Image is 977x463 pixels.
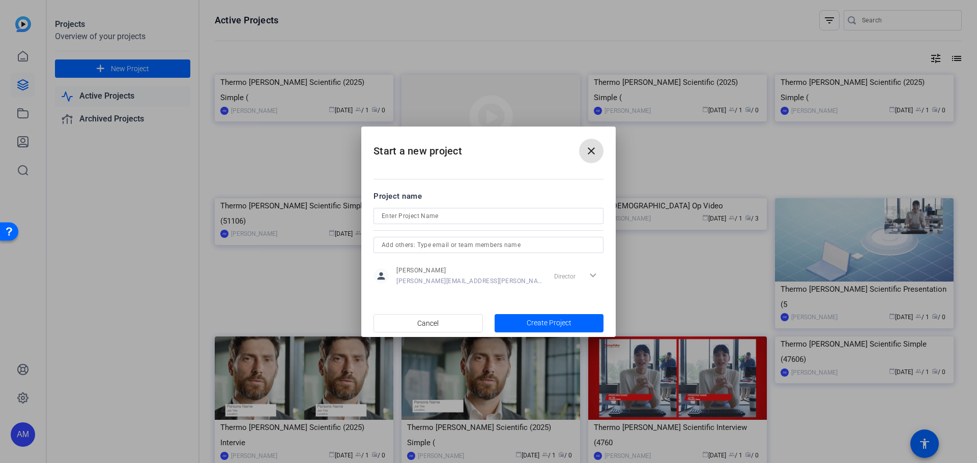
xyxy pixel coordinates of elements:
button: Cancel [373,314,483,332]
div: Project name [373,191,604,202]
input: Enter Project Name [382,210,595,222]
input: Add others: Type email or team members name [382,239,595,251]
mat-icon: person [373,268,389,284]
button: Create Project [495,314,604,332]
h2: Start a new project [361,127,616,168]
span: [PERSON_NAME][EMAIL_ADDRESS][PERSON_NAME][DOMAIN_NAME] [396,277,542,285]
span: [PERSON_NAME] [396,266,542,274]
span: Cancel [417,314,439,333]
span: Create Project [527,318,571,328]
mat-icon: close [585,145,597,157]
